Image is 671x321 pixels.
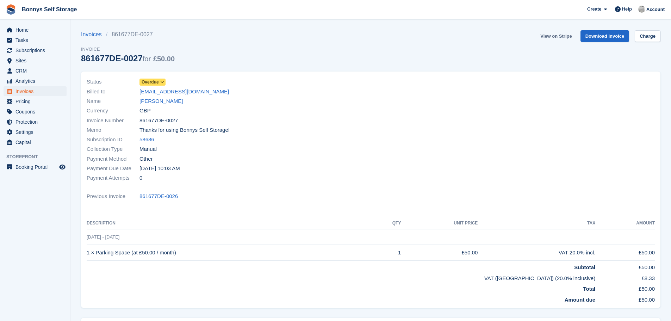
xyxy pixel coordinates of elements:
td: £50.00 [595,293,655,304]
a: Charge [635,30,660,42]
span: £50.00 [153,55,175,63]
th: Unit Price [401,218,478,229]
span: Help [622,6,632,13]
span: Collection Type [87,145,139,153]
a: [EMAIL_ADDRESS][DOMAIN_NAME] [139,88,229,96]
td: £50.00 [401,245,478,261]
strong: Subtotal [574,264,595,270]
a: Overdue [139,78,166,86]
a: Download Invoice [580,30,629,42]
span: Sites [15,56,58,66]
a: [PERSON_NAME] [139,97,183,105]
span: Tasks [15,35,58,45]
td: 1 [373,245,401,261]
a: menu [4,107,67,117]
strong: Amount due [565,297,596,303]
a: menu [4,35,67,45]
a: menu [4,117,67,127]
a: menu [4,76,67,86]
a: View on Stripe [538,30,574,42]
a: Preview store [58,163,67,171]
span: Billed to [87,88,139,96]
span: [DATE] - [DATE] [87,234,119,240]
span: Subscription ID [87,136,139,144]
span: Overdue [142,79,159,85]
span: Pricing [15,97,58,106]
a: menu [4,86,67,96]
td: £50.00 [595,245,655,261]
span: Settings [15,127,58,137]
span: Subscriptions [15,45,58,55]
span: Analytics [15,76,58,86]
a: menu [4,97,67,106]
span: Thanks for using Bonnys Self Storage! [139,126,230,134]
span: Name [87,97,139,105]
span: Storefront [6,153,70,160]
img: James Bonny [638,6,645,13]
a: Bonnys Self Storage [19,4,80,15]
span: Currency [87,107,139,115]
span: Manual [139,145,157,153]
span: Payment Attempts [87,174,139,182]
a: menu [4,127,67,137]
strong: Total [583,286,596,292]
time: 2025-08-30 09:03:40 UTC [139,165,180,173]
img: stora-icon-8386f47178a22dfd0bd8f6a31ec36ba5ce8667c1dd55bd0f319d3a0aa187defe.svg [6,4,16,15]
span: Create [587,6,601,13]
span: Memo [87,126,139,134]
span: Other [139,155,153,163]
th: Description [87,218,373,229]
a: 861677DE-0026 [139,192,178,200]
th: QTY [373,218,401,229]
span: Coupons [15,107,58,117]
a: Invoices [81,30,106,39]
span: 861677DE-0027 [139,117,178,125]
a: menu [4,66,67,76]
span: for [143,55,151,63]
a: menu [4,162,67,172]
th: Amount [595,218,655,229]
span: 0 [139,174,142,182]
span: Invoice Number [87,117,139,125]
td: £8.33 [595,272,655,283]
div: VAT 20.0% incl. [478,249,595,257]
span: Account [646,6,665,13]
a: 58686 [139,136,154,144]
td: £50.00 [595,282,655,293]
a: menu [4,56,67,66]
span: Status [87,78,139,86]
span: CRM [15,66,58,76]
div: 861677DE-0027 [81,54,175,63]
span: Protection [15,117,58,127]
td: £50.00 [595,261,655,272]
a: menu [4,25,67,35]
th: Tax [478,218,595,229]
nav: breadcrumbs [81,30,175,39]
span: Booking Portal [15,162,58,172]
a: menu [4,45,67,55]
span: Previous Invoice [87,192,139,200]
span: Capital [15,137,58,147]
span: GBP [139,107,151,115]
td: VAT ([GEOGRAPHIC_DATA]) (20.0% inclusive) [87,272,595,283]
span: Payment Due Date [87,165,139,173]
td: 1 × Parking Space (at £50.00 / month) [87,245,373,261]
span: Payment Method [87,155,139,163]
span: Home [15,25,58,35]
a: menu [4,137,67,147]
span: Invoices [15,86,58,96]
span: Invoice [81,46,175,53]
